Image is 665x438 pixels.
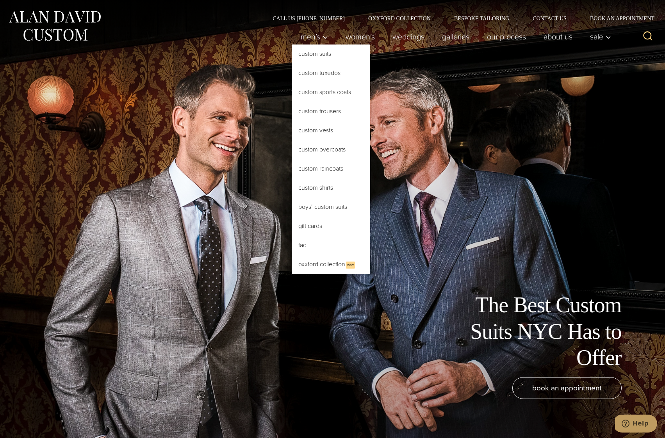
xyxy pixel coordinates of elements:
[578,16,657,21] a: Book an Appointment
[292,102,370,121] a: Custom Trousers
[512,377,622,399] a: book an appointment
[292,217,370,235] a: Gift Cards
[346,262,355,269] span: New
[532,382,602,393] span: book an appointment
[292,178,370,197] a: Custom Shirts
[261,16,357,21] a: Call Us [PHONE_NUMBER]
[442,16,521,21] a: Bespoke Tailoring
[478,29,535,45] a: Our Process
[615,415,657,434] iframe: Opens a widget where you can chat to one of our agents
[292,159,370,178] a: Custom Raincoats
[292,29,615,45] nav: Primary Navigation
[292,29,337,45] button: Men’s sub menu toggle
[292,64,370,82] a: Custom Tuxedos
[8,9,102,43] img: Alan David Custom
[638,27,657,46] button: View Search Form
[292,236,370,255] a: FAQ
[261,16,657,21] nav: Secondary Navigation
[581,29,615,45] button: Sale sub menu toggle
[446,292,622,371] h1: The Best Custom Suits NYC Has to Offer
[521,16,578,21] a: Contact Us
[292,121,370,140] a: Custom Vests
[357,16,442,21] a: Oxxford Collection
[292,198,370,216] a: Boys’ Custom Suits
[292,140,370,159] a: Custom Overcoats
[384,29,433,45] a: weddings
[535,29,581,45] a: About Us
[292,83,370,101] a: Custom Sports Coats
[292,45,370,63] a: Custom Suits
[337,29,384,45] a: Women’s
[292,255,370,274] a: Oxxford CollectionNew
[433,29,478,45] a: Galleries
